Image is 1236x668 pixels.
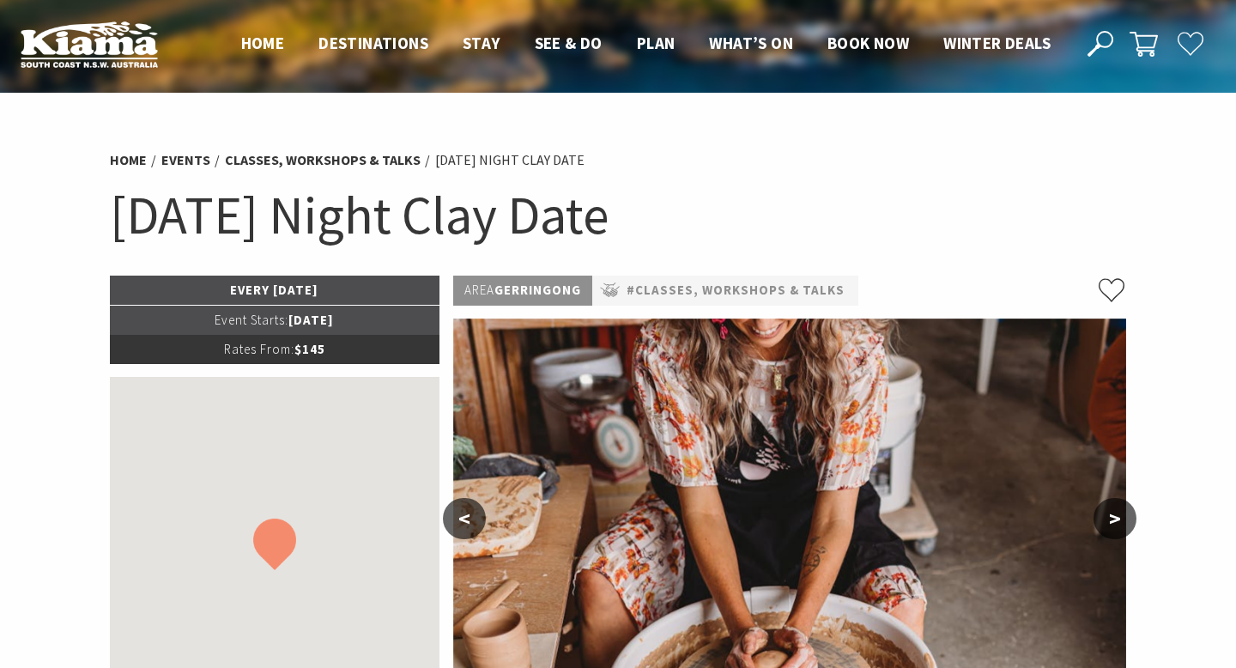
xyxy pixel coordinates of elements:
button: < [443,498,486,539]
span: Rates From: [224,341,294,357]
span: Stay [463,33,500,53]
span: Winter Deals [943,33,1051,53]
p: $145 [110,335,439,364]
li: [DATE] Night Clay Date [435,149,585,172]
span: Plan [637,33,676,53]
a: Classes, Workshops & Talks [225,151,421,169]
span: Area [464,282,494,298]
span: Book now [827,33,909,53]
span: Destinations [318,33,428,53]
a: Events [161,151,210,169]
a: Home [110,151,147,169]
p: Gerringong [453,276,592,306]
a: #Classes, Workshops & Talks [627,280,845,301]
span: Home [241,33,285,53]
span: See & Do [535,33,603,53]
img: Kiama Logo [21,21,158,68]
h1: [DATE] Night Clay Date [110,180,1126,250]
nav: Main Menu [224,30,1068,58]
p: Every [DATE] [110,276,439,305]
span: What’s On [709,33,793,53]
p: [DATE] [110,306,439,335]
span: Event Starts: [215,312,288,328]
